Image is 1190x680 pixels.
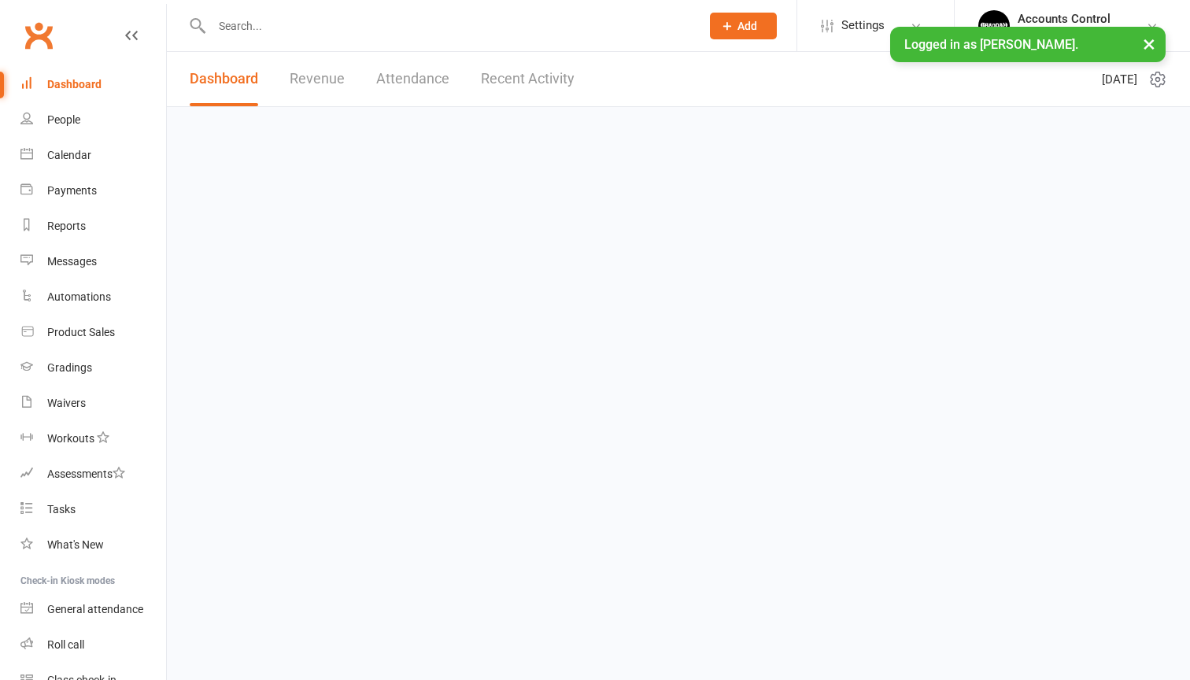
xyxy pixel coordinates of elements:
[20,279,166,315] a: Automations
[47,361,92,374] div: Gradings
[20,350,166,386] a: Gradings
[20,102,166,138] a: People
[710,13,777,39] button: Add
[20,138,166,173] a: Calendar
[47,113,80,126] div: People
[904,37,1078,52] span: Logged in as [PERSON_NAME].
[1135,27,1163,61] button: ×
[47,603,143,615] div: General attendance
[20,527,166,563] a: What's New
[19,16,58,55] a: Clubworx
[841,8,885,43] span: Settings
[20,492,166,527] a: Tasks
[20,456,166,492] a: Assessments
[1018,26,1111,40] div: [PERSON_NAME]
[1018,12,1111,26] div: Accounts Control
[20,592,166,627] a: General attendance kiosk mode
[376,52,449,106] a: Attendance
[47,149,91,161] div: Calendar
[20,67,166,102] a: Dashboard
[20,209,166,244] a: Reports
[47,184,97,197] div: Payments
[20,386,166,421] a: Waivers
[47,220,86,232] div: Reports
[47,255,97,268] div: Messages
[20,421,166,456] a: Workouts
[978,10,1010,42] img: thumb_image1701918351.png
[47,503,76,516] div: Tasks
[190,52,258,106] a: Dashboard
[47,326,115,338] div: Product Sales
[1102,70,1137,89] span: [DATE]
[737,20,757,32] span: Add
[481,52,575,106] a: Recent Activity
[20,173,166,209] a: Payments
[47,432,94,445] div: Workouts
[47,638,84,651] div: Roll call
[290,52,345,106] a: Revenue
[47,538,104,551] div: What's New
[20,627,166,663] a: Roll call
[47,290,111,303] div: Automations
[47,78,102,91] div: Dashboard
[20,244,166,279] a: Messages
[20,315,166,350] a: Product Sales
[47,468,125,480] div: Assessments
[207,15,689,37] input: Search...
[47,397,86,409] div: Waivers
